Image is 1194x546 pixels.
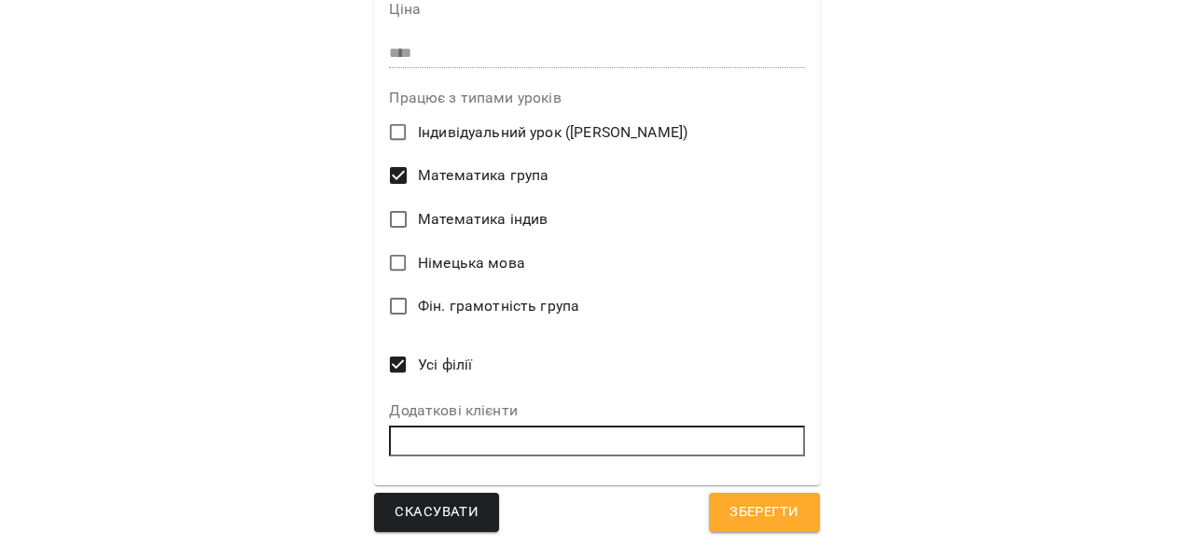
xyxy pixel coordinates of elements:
[418,164,548,187] span: Математика група
[418,354,472,376] span: Усі філії
[395,500,479,525] span: Скасувати
[389,91,804,105] label: Працює з типами уроків
[418,208,548,231] span: Математика індив
[418,295,579,317] span: Фін. грамотність група
[389,2,804,17] label: Ціна
[389,403,804,418] label: Додаткові клієнти
[418,252,525,274] span: Німецька мова
[729,500,798,525] span: Зберегти
[709,493,819,532] button: Зберегти
[374,493,499,532] button: Скасувати
[418,121,687,144] span: Індивідуальний урок ([PERSON_NAME])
